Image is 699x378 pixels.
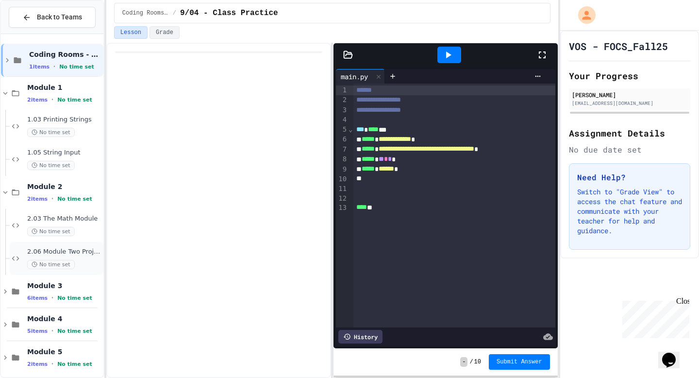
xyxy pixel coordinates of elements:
[27,281,101,290] span: Module 3
[569,69,690,83] h2: Your Progress
[569,126,690,140] h2: Assignment Details
[51,96,53,103] span: •
[150,26,180,39] button: Grade
[577,172,682,183] h3: Need Help?
[114,26,148,39] button: Lesson
[338,330,383,344] div: History
[336,174,348,184] div: 10
[569,39,668,53] h1: VOS - FOCS_Fall25
[27,295,48,301] span: 6 items
[37,12,82,22] span: Back to Teams
[51,294,53,302] span: •
[51,327,53,335] span: •
[27,260,75,269] span: No time set
[572,100,687,107] div: [EMAIL_ADDRESS][DOMAIN_NAME]
[53,63,55,70] span: •
[27,328,48,334] span: 5 items
[180,7,278,19] span: 9/04 - Class Practice
[469,358,473,366] span: /
[57,328,92,334] span: No time set
[572,90,687,99] div: [PERSON_NAME]
[29,64,50,70] span: 1 items
[336,86,348,95] div: 1
[122,9,169,17] span: Coding Rooms - Class Activities
[336,155,348,164] div: 8
[336,105,348,115] div: 3
[27,227,75,236] span: No time set
[336,95,348,105] div: 2
[658,339,689,368] iframe: chat widget
[27,149,101,157] span: 1.05 String Input
[51,195,53,203] span: •
[59,64,94,70] span: No time set
[27,161,75,170] span: No time set
[27,248,101,256] span: 2.06 Module Two Project
[57,97,92,103] span: No time set
[336,203,348,213] div: 13
[336,125,348,135] div: 5
[569,144,690,155] div: No due date set
[336,194,348,204] div: 12
[336,145,348,155] div: 7
[618,297,689,338] iframe: chat widget
[57,361,92,367] span: No time set
[348,125,353,133] span: Fold line
[336,69,385,84] div: main.py
[27,361,48,367] span: 2 items
[336,184,348,194] div: 11
[27,314,101,323] span: Module 4
[51,360,53,368] span: •
[27,116,101,124] span: 1.03 Printing Strings
[27,347,101,356] span: Module 5
[173,9,176,17] span: /
[460,357,467,367] span: -
[336,165,348,174] div: 9
[27,97,48,103] span: 2 items
[57,295,92,301] span: No time set
[29,50,101,59] span: Coding Rooms - Class Activities
[57,196,92,202] span: No time set
[27,83,101,92] span: Module 1
[336,71,373,82] div: main.py
[568,4,598,26] div: My Account
[27,215,101,223] span: 2.03 The Math Module
[4,4,67,62] div: Chat with us now!Close
[577,187,682,236] p: Switch to "Grade View" to access the chat feature and communicate with your teacher for help and ...
[474,358,481,366] span: 10
[27,128,75,137] span: No time set
[336,135,348,144] div: 6
[27,182,101,191] span: Module 2
[27,196,48,202] span: 2 items
[489,354,550,370] button: Submit Answer
[497,358,542,366] span: Submit Answer
[336,115,348,125] div: 4
[9,7,96,28] button: Back to Teams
